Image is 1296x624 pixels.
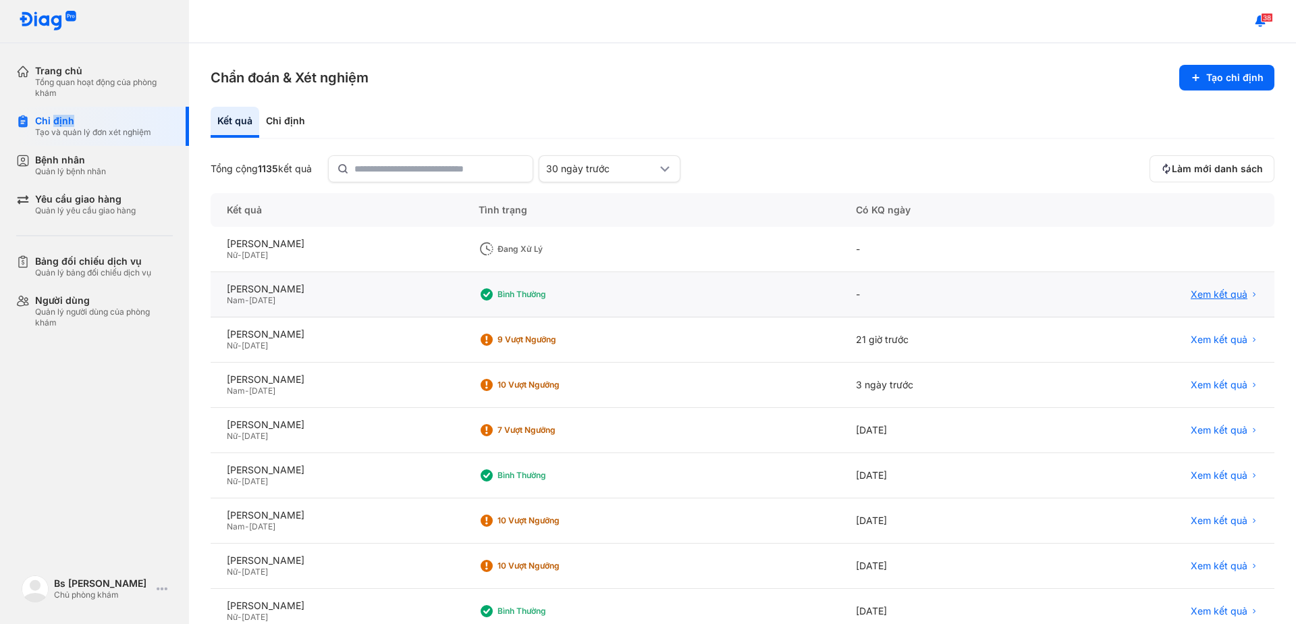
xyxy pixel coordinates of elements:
div: 10 Vượt ngưỡng [497,380,605,390]
span: [DATE] [242,612,268,622]
span: - [238,567,242,577]
div: Chủ phòng khám [54,590,151,600]
div: 9 Vượt ngưỡng [497,334,605,345]
div: Bình thường [497,606,605,617]
div: [DATE] [840,498,1046,544]
span: Nữ [227,476,238,486]
span: Nam [227,295,245,305]
div: [PERSON_NAME] [227,373,446,386]
div: Tổng quan hoạt động của phòng khám [35,77,173,99]
button: Tạo chỉ định [1179,65,1274,90]
div: [DATE] [840,408,1046,453]
div: Quản lý yêu cầu giao hàng [35,205,136,216]
span: - [238,612,242,622]
span: Xem kết quả [1191,334,1247,346]
div: Bình thường [497,470,605,481]
span: - [238,476,242,486]
div: Bs [PERSON_NAME] [54,577,151,590]
span: - [245,386,249,396]
div: Quản lý người dùng của phòng khám [35,307,173,328]
div: Kết quả [211,107,259,138]
span: [DATE] [242,476,268,486]
span: Nữ [227,612,238,622]
span: [DATE] [249,295,275,305]
button: Làm mới danh sách [1150,155,1274,182]
span: Xem kết quả [1191,288,1247,301]
span: [DATE] [242,340,268,350]
span: Nữ [227,340,238,350]
span: Xem kết quả [1191,605,1247,617]
div: [DATE] [840,453,1046,498]
div: Tạo và quản lý đơn xét nghiệm [35,127,151,138]
span: [DATE] [249,521,275,531]
div: Có KQ ngày [840,193,1046,227]
span: Xem kết quả [1191,515,1247,527]
span: 1135 [258,163,278,174]
img: logo [22,575,49,602]
div: [PERSON_NAME] [227,283,446,295]
div: Kết quả [211,193,462,227]
div: Yêu cầu giao hàng [35,193,136,205]
img: logo [19,11,77,32]
span: - [238,340,242,350]
div: Bảng đối chiếu dịch vụ [35,255,151,267]
span: - [245,521,249,531]
div: [PERSON_NAME] [227,464,446,476]
div: [PERSON_NAME] [227,600,446,612]
div: [PERSON_NAME] [227,419,446,431]
div: 7 Vượt ngưỡng [497,425,605,436]
div: Chỉ định [259,107,312,138]
span: Xem kết quả [1191,560,1247,572]
div: Người dùng [35,294,173,307]
span: [DATE] [242,567,268,577]
span: Nữ [227,567,238,577]
div: Chỉ định [35,115,151,127]
span: - [245,295,249,305]
span: Làm mới danh sách [1172,163,1263,175]
span: [DATE] [242,250,268,260]
span: - [238,431,242,441]
span: Nam [227,521,245,531]
div: [DATE] [840,544,1046,589]
div: Đang xử lý [497,244,605,255]
div: Quản lý bệnh nhân [35,166,106,177]
span: Nữ [227,250,238,260]
span: - [238,250,242,260]
div: 3 ngày trước [840,363,1046,408]
div: - [840,272,1046,317]
div: [PERSON_NAME] [227,554,446,567]
span: Xem kết quả [1191,379,1247,391]
div: 30 ngày trước [546,163,657,175]
span: 38 [1261,13,1273,22]
div: [PERSON_NAME] [227,509,446,521]
div: Tổng cộng kết quả [211,163,312,175]
div: [PERSON_NAME] [227,238,446,250]
div: 10 Vượt ngưỡng [497,561,605,571]
div: Tình trạng [462,193,840,227]
h3: Chẩn đoán & Xét nghiệm [211,68,369,87]
div: 10 Vượt ngưỡng [497,515,605,526]
div: 21 giờ trước [840,317,1046,363]
div: Quản lý bảng đối chiếu dịch vụ [35,267,151,278]
div: Bình thường [497,289,605,300]
span: Nữ [227,431,238,441]
span: Xem kết quả [1191,469,1247,482]
span: Nam [227,386,245,396]
div: Bệnh nhân [35,154,106,166]
span: [DATE] [249,386,275,396]
span: Xem kết quả [1191,424,1247,436]
span: [DATE] [242,431,268,441]
div: - [840,227,1046,272]
div: Trang chủ [35,65,173,77]
div: [PERSON_NAME] [227,328,446,340]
